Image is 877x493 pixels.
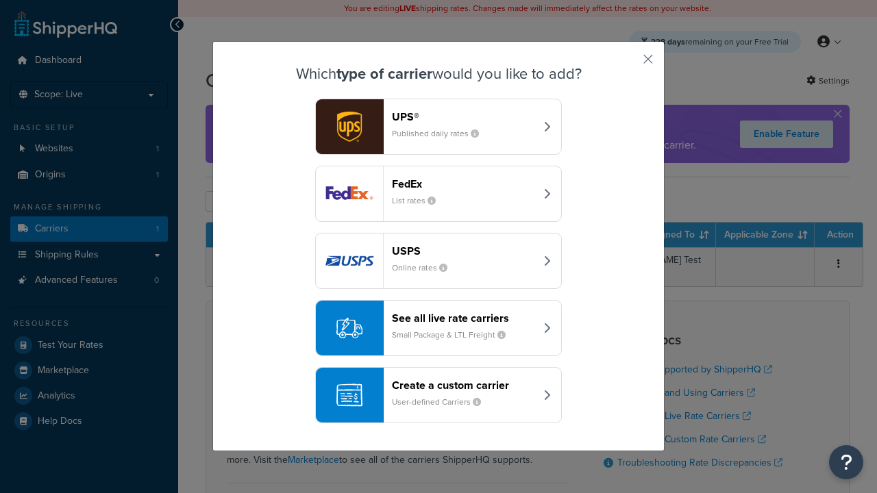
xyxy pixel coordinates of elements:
strong: type of carrier [336,62,432,85]
small: List rates [392,194,447,207]
header: FedEx [392,177,535,190]
img: fedEx logo [316,166,383,221]
small: User-defined Carriers [392,396,492,408]
button: fedEx logoFedExList rates [315,166,562,222]
img: usps logo [316,233,383,288]
button: usps logoUSPSOnline rates [315,233,562,289]
button: ups logoUPS®Published daily rates [315,99,562,155]
img: icon-carrier-custom-c93b8a24.svg [336,382,362,408]
h3: Which would you like to add? [247,66,630,82]
small: Small Package & LTL Freight [392,329,517,341]
button: Open Resource Center [829,445,863,479]
button: See all live rate carriersSmall Package & LTL Freight [315,300,562,356]
header: UPS® [392,110,535,123]
img: ups logo [316,99,383,154]
button: Create a custom carrierUser-defined Carriers [315,367,562,423]
header: See all live rate carriers [392,312,535,325]
small: Online rates [392,262,458,274]
small: Published daily rates [392,127,490,140]
header: Create a custom carrier [392,379,535,392]
img: icon-carrier-liverate-becf4550.svg [336,315,362,341]
header: USPS [392,244,535,257]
